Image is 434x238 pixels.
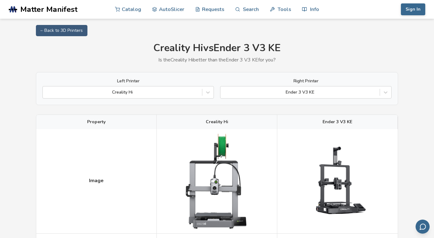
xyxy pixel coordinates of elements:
span: Creality Hi [206,119,228,124]
button: Send feedback via email [416,220,430,234]
label: Right Printer [220,79,392,84]
img: Ender 3 V3 KE [306,147,369,216]
input: Ender 3 V3 KE [224,90,225,95]
a: ← Back to 3D Printers [36,25,87,36]
img: Creality Hi [186,134,248,228]
p: Is the Creality Hi better than the Ender 3 V3 KE for you? [36,57,398,63]
span: Ender 3 V3 KE [323,119,352,124]
span: Matter Manifest [20,5,77,14]
span: Property [87,119,106,124]
button: Sign In [401,3,425,15]
h1: Creality Hi vs Ender 3 V3 KE [36,42,398,54]
input: Creality Hi [46,90,47,95]
span: Image [89,178,104,183]
label: Left Printer [42,79,214,84]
